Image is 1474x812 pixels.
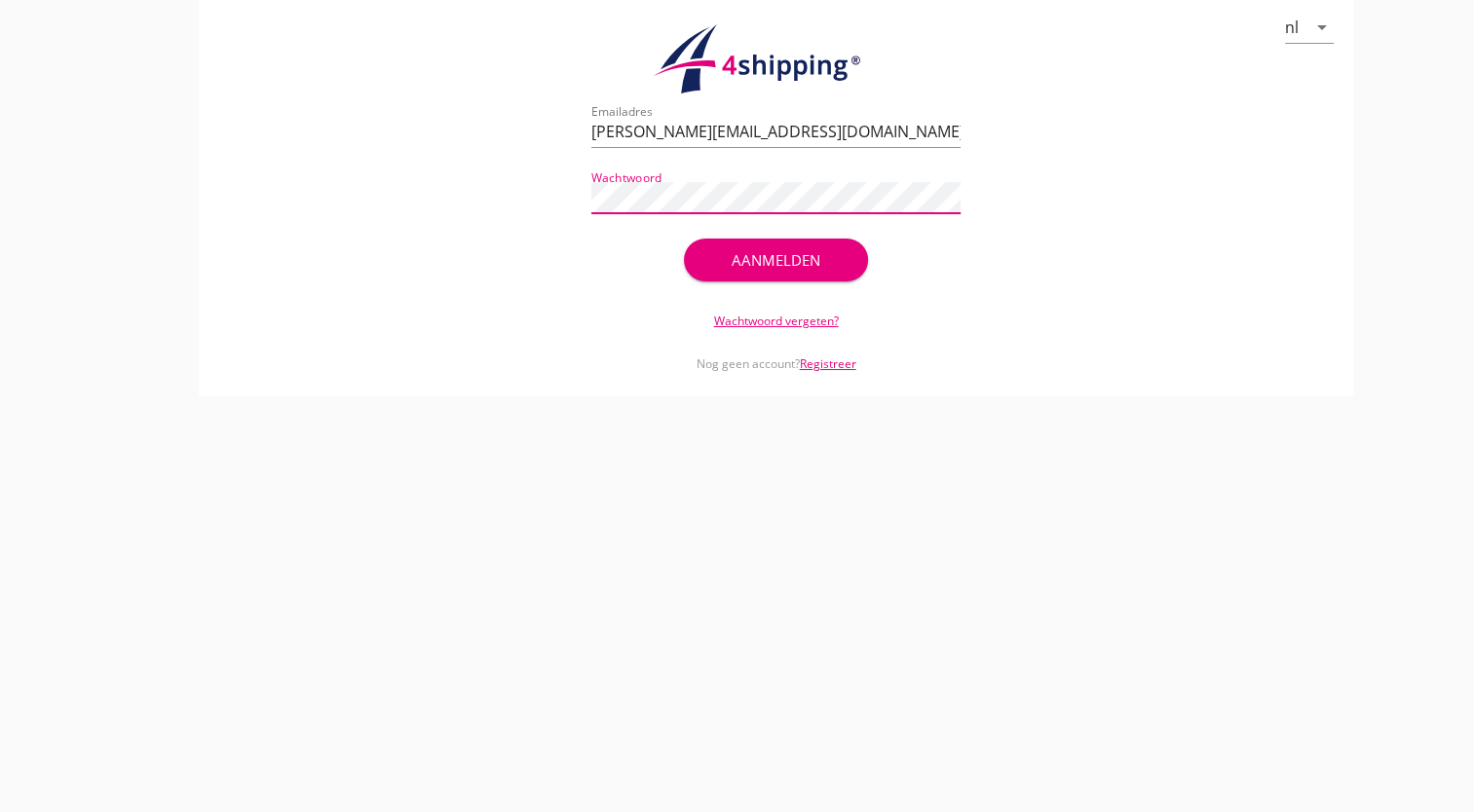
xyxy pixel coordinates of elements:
a: Registreer [800,355,856,372]
input: Emailadres [591,116,961,147]
i: arrow_drop_down [1310,16,1334,39]
div: Aanmelden [715,249,838,272]
div: nl [1285,18,1299,36]
img: logo.1f945f1d.svg [650,23,903,95]
button: Aanmelden [684,239,869,281]
div: Nog geen account? [591,330,961,373]
a: Wachtwoord vergeten? [714,313,839,329]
